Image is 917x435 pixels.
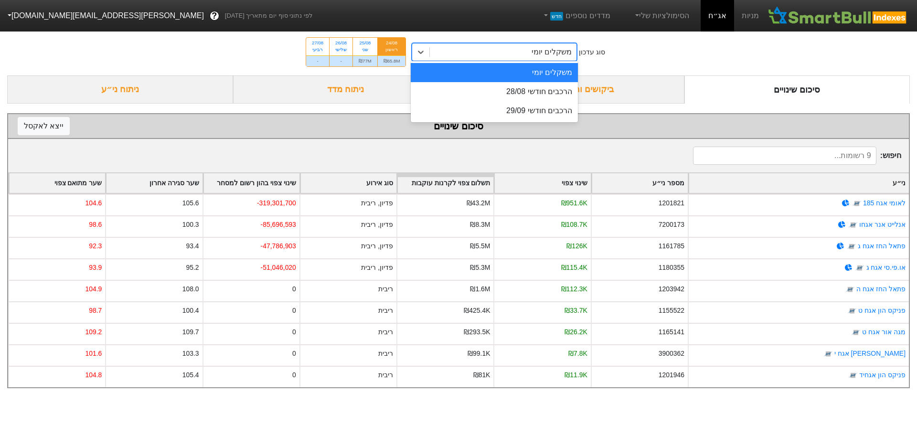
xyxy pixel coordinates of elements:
[89,241,102,251] div: 92.3
[411,82,578,101] div: הרכבים חודשי 28/08
[566,241,587,251] div: ₪126K
[85,198,102,208] div: 104.6
[361,263,393,273] div: פדיון, ריבית
[261,263,296,273] div: -51,046,020
[845,285,855,294] img: tase link
[470,284,490,294] div: ₪1.6M
[834,350,906,357] a: [PERSON_NAME] אגח י
[18,117,70,135] button: ייצא לאקסל
[85,284,102,294] div: 104.9
[659,370,684,380] div: 1201946
[659,306,684,316] div: 1155522
[532,46,572,58] div: משקלים יומי
[823,349,833,359] img: tase link
[565,370,587,380] div: ₪11.9K
[464,327,490,337] div: ₪293.5K
[312,40,323,46] div: 27/08
[659,220,684,230] div: 7200173
[85,327,102,337] div: 109.2
[848,220,858,230] img: tase link
[659,198,684,208] div: 1201821
[855,263,864,273] img: tase link
[859,221,906,228] a: אנלייט אנר אגחו
[411,101,578,120] div: הרכבים חודשי 29/09
[847,242,856,251] img: tase link
[659,349,684,359] div: 3900362
[464,306,490,316] div: ₪425.4K
[182,198,199,208] div: 105.6
[852,199,862,208] img: tase link
[767,6,909,25] img: SmartBull
[292,349,296,359] div: 0
[848,371,858,380] img: tase link
[330,55,352,66] div: -
[292,284,296,294] div: 0
[659,284,684,294] div: 1203942
[9,173,105,193] div: Toggle SortBy
[579,47,605,57] div: סוג עדכון
[659,263,684,273] div: 1180355
[693,147,876,165] input: 9 רשומות...
[335,46,347,53] div: שלישי
[85,370,102,380] div: 104.8
[233,75,459,104] div: ניתוח מדד
[859,371,906,379] a: פניקס הון אגחיד
[212,10,217,22] span: ?
[89,220,102,230] div: 98.6
[862,328,906,336] a: מגה אור אגח ט
[856,285,906,293] a: פתאל החז אגח ה
[468,349,490,359] div: ₪99.1K
[18,119,899,133] div: סיכום שינויים
[847,306,857,316] img: tase link
[384,46,400,53] div: ראשון
[182,370,199,380] div: 105.4
[693,147,901,165] span: חיפוש :
[89,306,102,316] div: 98.7
[397,173,493,193] div: Toggle SortBy
[89,263,102,273] div: 93.9
[335,40,347,46] div: 26/08
[858,307,906,314] a: פניקס הון אגח ט
[378,349,393,359] div: ריבית
[565,327,587,337] div: ₪26.2K
[494,173,590,193] div: Toggle SortBy
[182,284,199,294] div: 108.0
[257,198,296,208] div: -319,301,700
[361,220,393,230] div: פדיון, ריבית
[592,173,688,193] div: Toggle SortBy
[7,75,233,104] div: ניתוח ני״ע
[659,241,684,251] div: 1161785
[858,242,906,250] a: פתאל החז אגח ג
[565,306,587,316] div: ₪33.7K
[684,75,910,104] div: סיכום שינויים
[186,241,199,251] div: 93.4
[186,263,199,273] div: 95.2
[225,11,312,21] span: לפי נתוני סוף יום מתאריך [DATE]
[550,12,563,21] span: חדש
[361,198,393,208] div: פדיון, ריבית
[106,173,202,193] div: Toggle SortBy
[300,173,396,193] div: Toggle SortBy
[182,306,199,316] div: 100.4
[470,220,490,230] div: ₪8.3M
[182,327,199,337] div: 109.7
[359,40,372,46] div: 25/08
[261,220,296,230] div: -85,696,593
[411,63,578,82] div: משקלים יומי
[659,327,684,337] div: 1165141
[261,241,296,251] div: -47,786,903
[378,284,393,294] div: ריבית
[85,349,102,359] div: 101.6
[378,327,393,337] div: ריבית
[470,241,490,251] div: ₪5.5M
[538,6,614,25] a: מדדים נוספיםחדש
[359,46,372,53] div: שני
[182,349,199,359] div: 103.3
[561,284,587,294] div: ₪112.3K
[361,241,393,251] div: פדיון, ריבית
[851,328,861,337] img: tase link
[689,173,909,193] div: Toggle SortBy
[378,306,393,316] div: ריבית
[473,370,490,380] div: ₪81K
[467,198,490,208] div: ₪43.2M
